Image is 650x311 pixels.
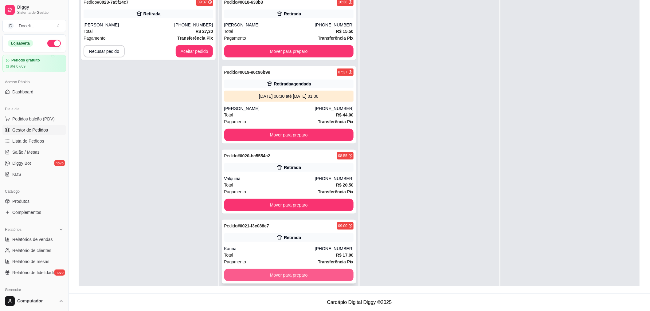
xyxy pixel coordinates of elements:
a: Relatório de mesas [2,257,66,266]
strong: R$ 15,50 [336,29,354,34]
div: 07:37 [338,70,347,75]
a: Relatório de clientes [2,246,66,255]
strong: Transferência Pix [318,119,354,124]
div: [PERSON_NAME] [224,22,315,28]
div: Dia a dia [2,104,66,114]
article: até 07/09 [10,64,25,69]
article: Período gratuito [11,58,40,63]
button: Pedidos balcão (PDV) [2,114,66,124]
span: Relatório de fidelidade [12,270,55,276]
button: Computador [2,294,66,309]
strong: Transferência Pix [318,259,354,264]
span: Sistema de Gestão [17,10,64,15]
div: Loja aberta [8,40,33,47]
div: Retirada [284,11,301,17]
div: [PHONE_NUMBER] [315,22,354,28]
div: Catálogo [2,187,66,196]
span: Relatórios [5,227,22,232]
span: KDS [12,171,21,177]
strong: R$ 20,50 [336,183,354,187]
span: Produtos [12,198,29,204]
span: Total [224,28,233,35]
button: Mover para preparo [224,199,354,211]
div: [PHONE_NUMBER] [315,175,354,182]
a: Período gratuitoaté 07/09 [2,55,66,72]
button: Aceitar pedido [176,45,213,57]
footer: Cardápio Digital Diggy © 2025 [69,293,650,311]
span: Pagamento [224,118,246,125]
span: Total [224,182,233,188]
div: Gerenciar [2,285,66,295]
a: KDS [2,169,66,179]
span: Salão / Mesas [12,149,40,155]
strong: # 0019-e6c96b9e [237,70,270,75]
span: Pagamento [224,188,246,195]
span: Pedido [224,223,238,228]
span: D [8,23,14,29]
span: Diggy Bot [12,160,31,166]
span: Pedido [224,70,238,75]
strong: Transferência Pix [178,36,213,41]
span: Diggy [17,5,64,10]
span: Relatório de mesas [12,258,49,265]
a: Dashboard [2,87,66,97]
div: Valquiria [224,175,315,182]
span: Total [224,252,233,258]
button: Select a team [2,20,66,32]
div: [PHONE_NUMBER] [315,246,354,252]
strong: R$ 44,00 [336,112,354,117]
span: Computador [17,298,56,304]
strong: Transferência Pix [318,36,354,41]
span: Dashboard [12,89,33,95]
a: Relatórios de vendas [2,234,66,244]
button: Recusar pedido [84,45,125,57]
span: Complementos [12,209,41,215]
strong: R$ 27,30 [196,29,213,34]
div: 09:00 [338,223,347,228]
div: Retirada agendada [274,81,311,87]
span: Relatórios de vendas [12,236,53,242]
span: Relatório de clientes [12,247,51,254]
a: Diggy Botnovo [2,158,66,168]
div: Karina [224,246,315,252]
button: Mover para preparo [224,45,354,57]
span: Total [224,112,233,118]
div: Doceli ... [19,23,34,29]
a: Relatório de fidelidadenovo [2,268,66,278]
span: Lista de Pedidos [12,138,44,144]
a: Lista de Pedidos [2,136,66,146]
strong: R$ 17,00 [336,253,354,258]
span: Pagamento [84,35,106,41]
button: Alterar Status [47,40,61,47]
div: [PHONE_NUMBER] [315,105,354,112]
a: Complementos [2,207,66,217]
span: Pedido [224,153,238,158]
div: [PHONE_NUMBER] [174,22,213,28]
div: [PERSON_NAME] [224,105,315,112]
div: Retirada [143,11,161,17]
div: [PERSON_NAME] [84,22,174,28]
a: Produtos [2,196,66,206]
strong: # 0020-bc5554c2 [237,153,270,158]
a: Gestor de Pedidos [2,125,66,135]
span: Pagamento [224,258,246,265]
span: Gestor de Pedidos [12,127,48,133]
strong: Transferência Pix [318,189,354,194]
button: Mover para preparo [224,129,354,141]
span: Pagamento [224,35,246,41]
div: Retirada [284,234,301,241]
strong: # 0021-f3c088e7 [237,223,269,228]
span: Total [84,28,93,35]
div: Retirada [284,164,301,171]
a: DiggySistema de Gestão [2,2,66,17]
div: 08:55 [338,153,347,158]
span: Pedidos balcão (PDV) [12,116,55,122]
a: Salão / Mesas [2,147,66,157]
div: [DATE] 00:30 até [DATE] 01:00 [227,93,351,99]
div: Acesso Rápido [2,77,66,87]
button: Mover para preparo [224,269,354,281]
